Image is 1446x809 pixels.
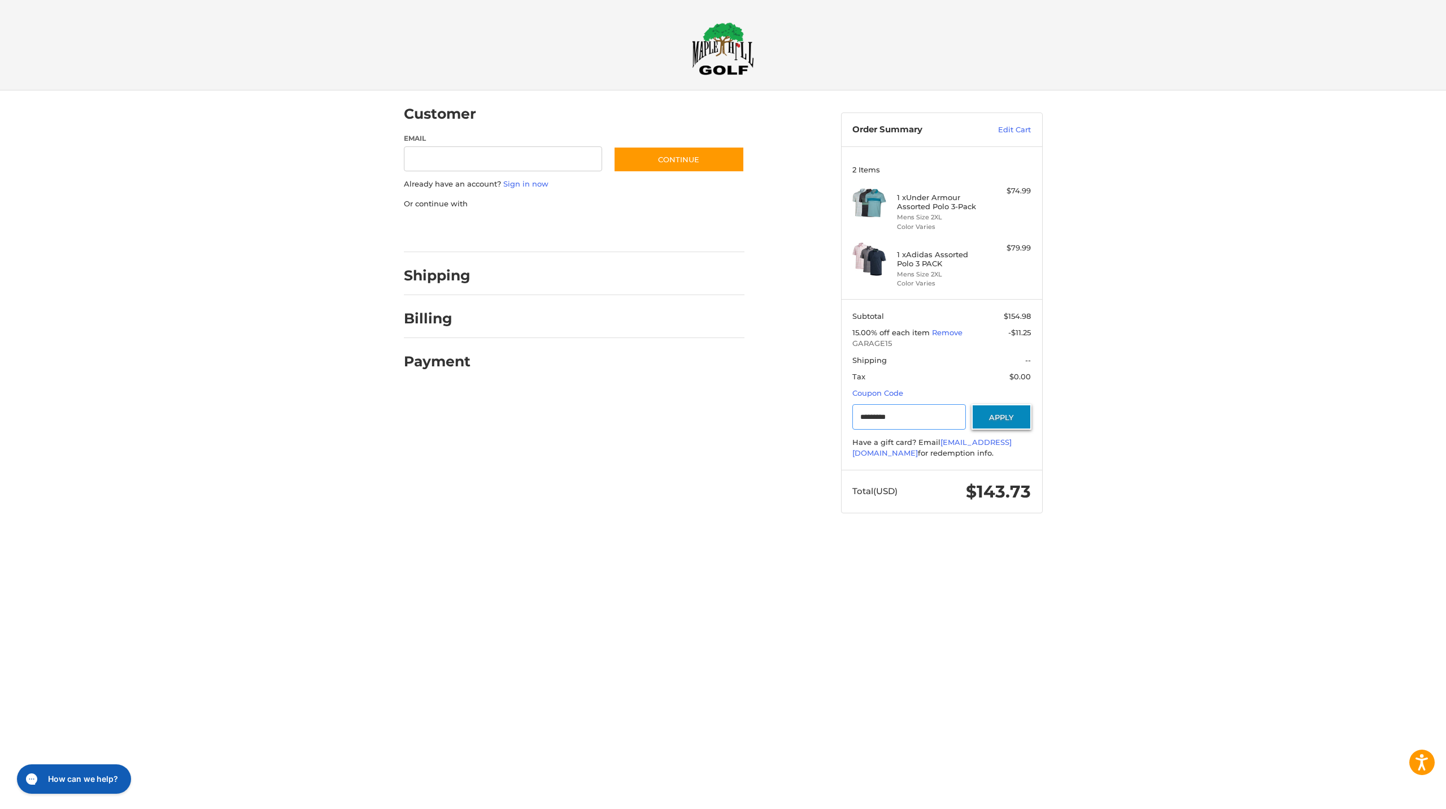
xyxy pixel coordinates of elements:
[897,193,983,211] h4: 1 x Under Armour Assorted Polo 3-Pack
[852,388,903,397] a: Coupon Code
[852,328,932,337] span: 15.00% off each item
[404,310,470,327] h2: Billing
[972,404,1031,430] button: Apply
[852,165,1031,174] h3: 2 Items
[852,312,884,321] span: Subtotal
[404,267,471,284] h2: Shipping
[404,198,744,210] p: Or continue with
[986,243,1031,254] div: $79.99
[1009,372,1031,381] span: $0.00
[404,353,471,370] h2: Payment
[503,179,548,188] a: Sign in now
[932,328,962,337] a: Remove
[897,279,983,288] li: Color Varies
[897,250,983,269] h4: 1 x Adidas Assorted Polo 3 PACK
[1025,356,1031,365] span: --
[496,220,581,241] iframe: PayPal-paylater
[897,270,983,279] li: Mens Size 2XL
[852,372,865,381] span: Tax
[852,437,1031,459] div: Have a gift card? Email for redemption info.
[852,338,1031,349] span: GARAGE15
[974,124,1031,136] a: Edit Cart
[852,486,898,496] span: Total (USD)
[966,481,1031,502] span: $143.73
[897,222,983,232] li: Color Varies
[404,133,603,144] label: Email
[400,220,485,241] iframe: PayPal-paypal
[11,760,134,798] iframe: Gorgias live chat messenger
[852,124,974,136] h3: Order Summary
[1004,312,1031,321] span: $154.98
[852,404,966,430] input: Gift Certificate or Coupon Code
[897,213,983,222] li: Mens Size 2XL
[613,146,744,172] button: Continue
[692,22,754,75] img: Maple Hill Golf
[404,105,476,123] h2: Customer
[852,356,887,365] span: Shipping
[986,185,1031,197] div: $74.99
[591,220,676,241] iframe: PayPal-venmo
[1008,328,1031,337] span: -$11.25
[404,179,744,190] p: Already have an account?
